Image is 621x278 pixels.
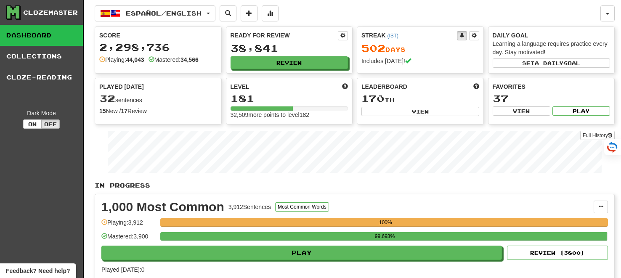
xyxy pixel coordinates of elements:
[493,40,610,56] div: Learning a language requires practice every day. Stay motivated!
[231,56,348,69] button: Review
[101,201,224,213] div: 1,000 Most Common
[275,202,329,212] button: Most Common Words
[387,33,398,39] a: (IST)
[6,109,77,117] div: Dark Mode
[163,232,606,241] div: 99.693%
[180,56,199,63] strong: 34,566
[101,246,502,260] button: Play
[99,108,106,114] strong: 15
[493,31,610,40] div: Daily Goal
[262,5,279,21] button: More stats
[231,31,338,40] div: Ready for Review
[99,31,217,40] div: Score
[99,93,217,104] div: sentences
[507,246,608,260] button: Review (3800)
[473,82,479,91] span: This week in points, UTC
[231,43,348,53] div: 38,841
[101,218,156,232] div: Playing: 3,912
[361,43,479,54] div: Day s
[163,218,608,227] div: 100%
[231,111,348,119] div: 32,509 more points to level 182
[228,203,271,211] div: 3,912 Sentences
[535,60,563,66] span: a daily
[99,56,144,64] div: Playing:
[361,42,385,54] span: 502
[361,93,385,104] span: 170
[361,82,407,91] span: Leaderboard
[361,31,457,40] div: Streak
[361,107,479,116] button: View
[231,93,348,104] div: 181
[121,108,127,114] strong: 17
[101,266,144,273] span: Played [DATE]: 0
[220,5,236,21] button: Search sentences
[99,93,115,104] span: 32
[99,42,217,53] div: 2,298,736
[493,58,610,68] button: Seta dailygoal
[126,56,144,63] strong: 44,043
[6,267,70,275] span: Open feedback widget
[361,93,479,104] div: th
[552,106,610,116] button: Play
[361,57,479,65] div: Includes [DATE]!
[149,56,199,64] div: Mastered:
[580,131,615,140] a: Full History
[99,82,144,91] span: Played [DATE]
[241,5,257,21] button: Add sentence to collection
[41,119,60,129] button: Off
[493,82,610,91] div: Favorites
[126,10,202,17] span: Español / English
[493,93,610,104] div: 37
[342,82,348,91] span: Score more points to level up
[493,106,550,116] button: View
[101,232,156,246] div: Mastered: 3,900
[23,8,78,17] div: Clozemaster
[23,119,42,129] button: On
[99,107,217,115] div: New / Review
[231,82,249,91] span: Level
[95,5,215,21] button: Español/English
[95,181,615,190] p: In Progress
